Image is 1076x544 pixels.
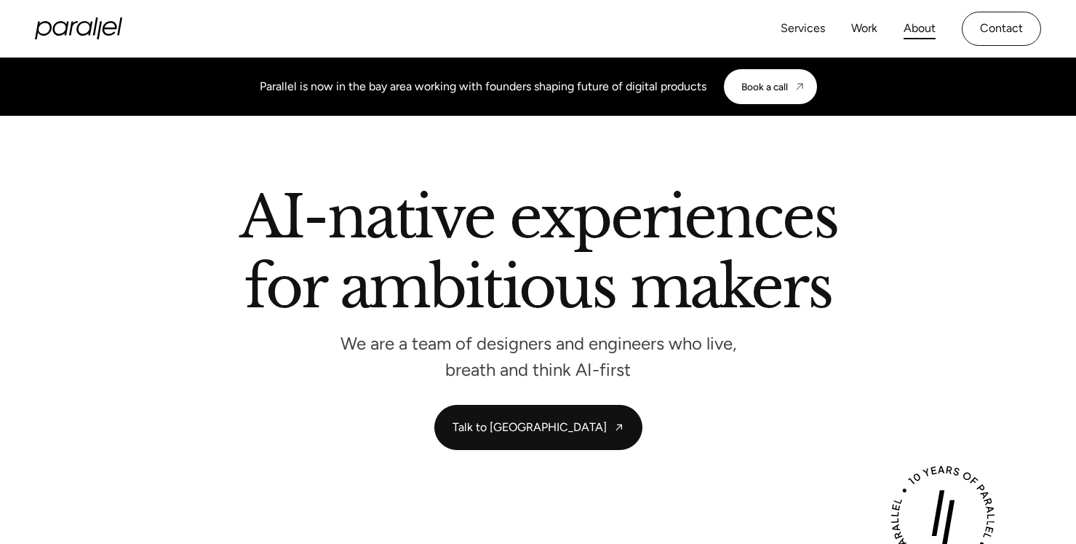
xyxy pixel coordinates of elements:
[741,81,788,92] div: Book a call
[320,337,757,376] p: We are a team of designers and engineers who live, breath and think AI-first
[851,18,877,39] a: Work
[35,17,122,39] a: home
[724,69,817,104] a: Book a call
[794,81,805,92] img: CTA arrow image
[781,18,825,39] a: Services
[124,189,953,322] h2: AI-native experiences for ambitious makers
[260,78,706,95] div: Parallel is now in the bay area working with founders shaping future of digital products
[962,12,1041,46] a: Contact
[904,18,936,39] a: About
